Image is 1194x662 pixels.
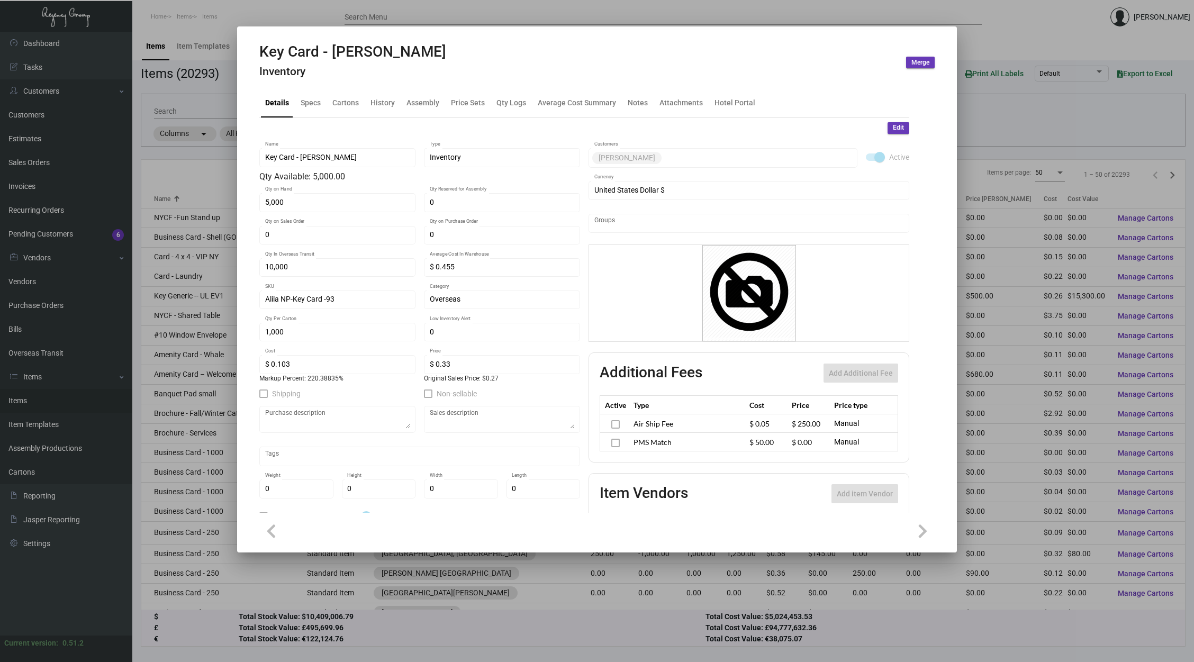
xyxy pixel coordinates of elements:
[376,510,415,523] span: Tax is active
[265,97,289,108] div: Details
[824,364,898,383] button: Add Additional Fee
[272,510,303,523] span: Is Service
[628,97,648,108] div: Notes
[831,396,885,414] th: Price type
[889,151,909,164] span: Active
[370,97,395,108] div: History
[437,387,477,400] span: Non-sellable
[829,369,893,377] span: Add Additional Fee
[893,123,904,132] span: Edit
[62,638,84,649] div: 0.51.2
[911,58,929,67] span: Merge
[272,387,301,400] span: Shipping
[888,122,909,134] button: Edit
[631,396,746,414] th: Type
[664,153,852,162] input: Add new..
[906,57,935,68] button: Merge
[834,419,859,428] span: Manual
[592,152,662,164] mat-chip: [PERSON_NAME]
[4,638,58,649] div: Current version:
[831,484,898,503] button: Add item Vendor
[789,396,831,414] th: Price
[714,97,755,108] div: Hotel Portal
[600,396,631,414] th: Active
[747,396,789,414] th: Cost
[659,97,703,108] div: Attachments
[600,484,688,503] h2: Item Vendors
[496,97,526,108] div: Qty Logs
[332,97,359,108] div: Cartons
[594,219,904,228] input: Add new..
[259,65,446,78] h4: Inventory
[259,170,580,183] div: Qty Available: 5,000.00
[538,97,616,108] div: Average Cost Summary
[600,364,702,383] h2: Additional Fees
[834,438,859,446] span: Manual
[259,43,446,61] h2: Key Card - [PERSON_NAME]
[406,97,439,108] div: Assembly
[301,97,321,108] div: Specs
[837,489,893,498] span: Add item Vendor
[451,97,485,108] div: Price Sets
